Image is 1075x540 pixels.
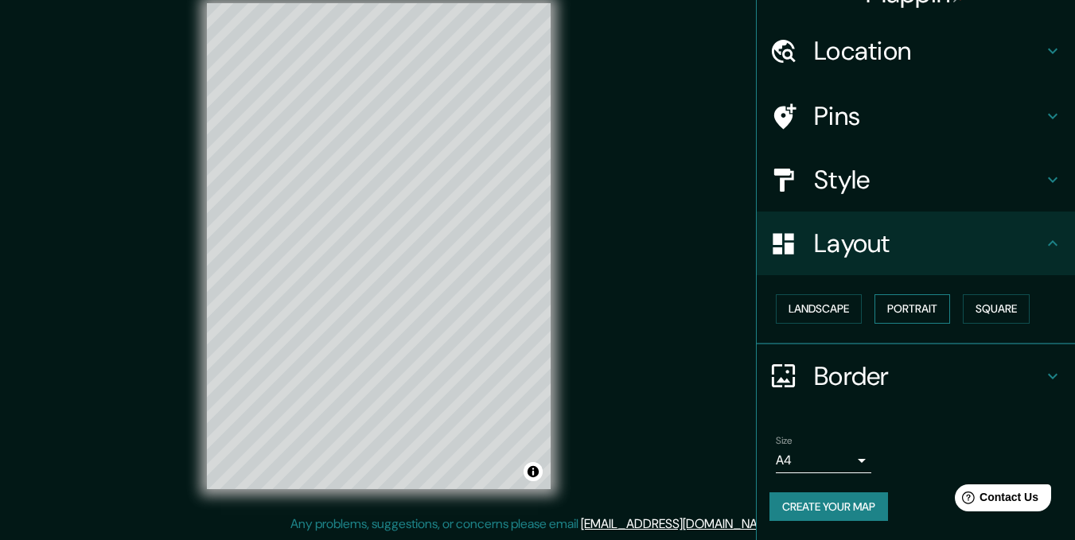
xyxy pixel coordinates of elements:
button: Portrait [874,294,950,324]
div: Border [757,344,1075,408]
button: Square [963,294,1030,324]
label: Size [776,433,793,447]
div: Layout [757,212,1075,275]
button: Landscape [776,294,862,324]
h4: Style [814,164,1043,196]
div: Style [757,148,1075,212]
button: Toggle attribution [524,462,543,481]
div: Location [757,19,1075,83]
h4: Border [814,360,1043,392]
div: Pins [757,84,1075,148]
h4: Layout [814,227,1043,259]
iframe: Help widget launcher [933,478,1057,523]
h4: Pins [814,100,1043,132]
h4: Location [814,35,1043,67]
a: [EMAIL_ADDRESS][DOMAIN_NAME] [581,515,777,532]
div: A4 [776,448,871,473]
button: Create your map [769,492,888,522]
p: Any problems, suggestions, or concerns please email . [290,515,780,534]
